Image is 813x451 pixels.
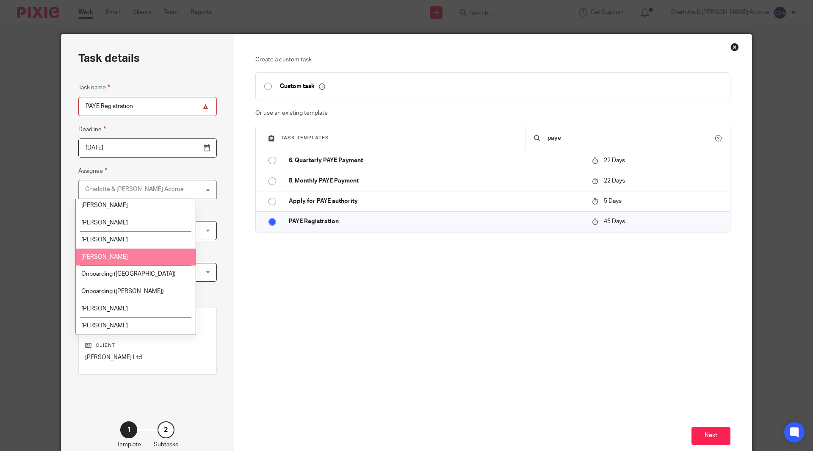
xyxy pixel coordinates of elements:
span: [PERSON_NAME] [81,254,128,260]
span: 22 Days [604,158,625,163]
label: Assignee [78,166,107,176]
span: [PERSON_NAME] [81,306,128,312]
p: 6. Quarterly PAYE Payment [289,156,583,165]
span: 22 Days [604,178,625,184]
span: 45 Days [604,219,625,224]
span: [PERSON_NAME] [81,220,128,226]
span: [PERSON_NAME] [81,237,128,243]
label: Task name [78,83,110,92]
input: Pick a date [78,138,217,158]
span: [PERSON_NAME] [81,202,128,208]
div: 1 [120,421,137,438]
p: Custom task [280,83,325,90]
button: Next [691,427,730,445]
div: 2 [158,421,174,438]
input: Task name [78,97,217,116]
label: Deadline [78,125,106,134]
span: Onboarding ([PERSON_NAME]) [81,288,164,294]
p: Client [85,342,210,349]
input: Search... [547,133,715,143]
p: PAYE Registration [289,217,583,226]
span: 5 Days [604,198,622,204]
p: Subtasks [154,440,178,449]
p: [PERSON_NAME] Ltd [85,353,210,362]
span: [PERSON_NAME] [81,323,128,329]
p: 8. Monthly PAYE Payment [289,177,583,185]
div: Charlotte & [PERSON_NAME] Accrue [85,186,184,192]
p: Create a custom task [255,55,731,64]
p: Or use an existing template [255,109,731,117]
p: Apply for PAYE authority [289,197,583,205]
p: Template [117,440,141,449]
h2: Task details [78,51,140,66]
span: Onboarding ([GEOGRAPHIC_DATA]) [81,271,176,277]
div: Close this dialog window [730,43,739,51]
span: Task templates [281,136,329,140]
